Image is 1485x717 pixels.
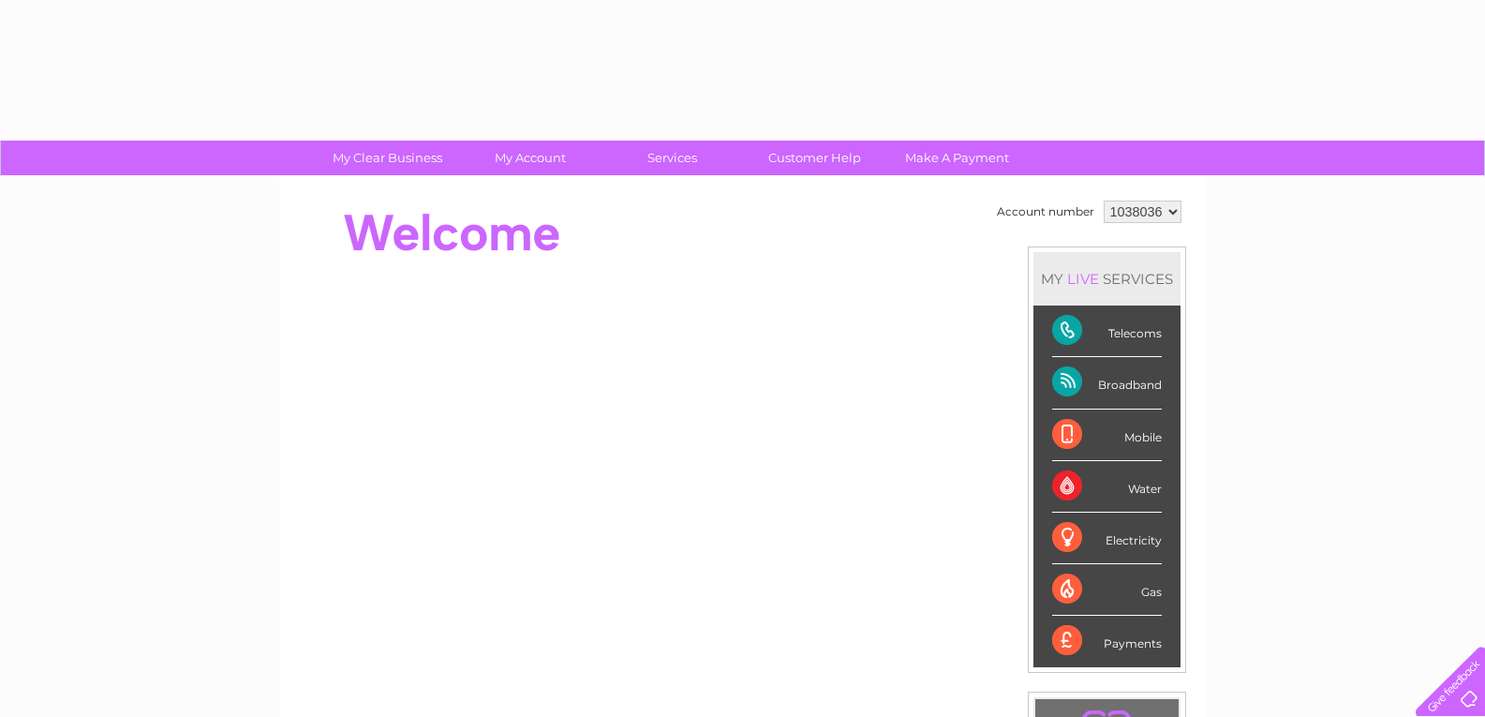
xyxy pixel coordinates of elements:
div: LIVE [1063,270,1103,288]
div: Telecoms [1052,306,1162,357]
div: Broadband [1052,357,1162,409]
a: Customer Help [737,141,892,175]
div: MY SERVICES [1033,252,1181,306]
div: Payments [1052,616,1162,666]
a: Services [595,141,750,175]
div: Gas [1052,564,1162,616]
div: Water [1052,461,1162,513]
div: Mobile [1052,410,1162,461]
td: Account number [992,196,1099,228]
a: My Account [453,141,607,175]
div: Electricity [1052,513,1162,564]
a: Make A Payment [880,141,1034,175]
a: My Clear Business [310,141,465,175]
